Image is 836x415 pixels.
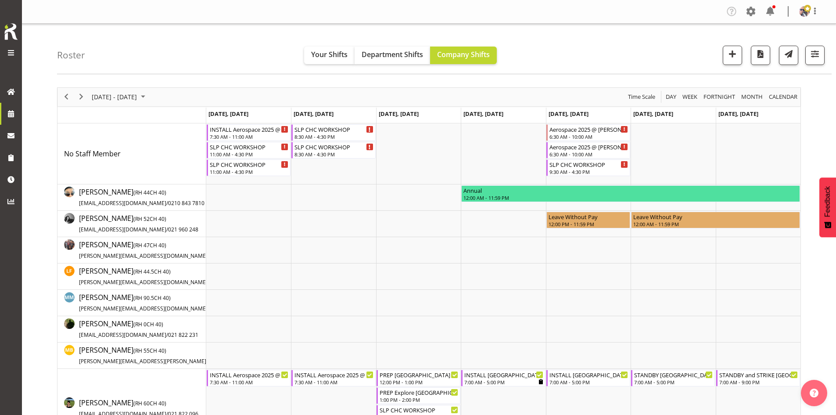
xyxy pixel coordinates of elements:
span: RH 55 [135,347,150,354]
span: [DATE], [DATE] [463,110,503,118]
td: Aof Anujarawat resource [57,184,206,211]
span: ( CH 40) [133,189,166,196]
div: 6:30 AM - 10:00 AM [549,151,628,158]
div: 12:00 AM - 11:59 PM [633,220,798,227]
span: [PERSON_NAME] [79,240,240,260]
div: 8:30 AM - 4:30 PM [294,151,373,158]
div: 1:00 PM - 2:00 PM [380,396,458,403]
div: SLP CHC WORKSHOP [294,125,373,134]
div: Aerospace 2025 @ [PERSON_NAME] On Site @ 0700 [549,125,628,134]
span: Time Scale [627,91,656,102]
div: Rosey McKimmie"s event - STANDBY and STRIKE Christchurch WLE 2025 @ Wolfbrook Arena Begin From Su... [716,370,800,386]
a: [PERSON_NAME](RH 55CH 40)[PERSON_NAME][EMAIL_ADDRESS][PERSON_NAME][DOMAIN_NAME] [79,345,284,366]
div: next period [74,88,89,106]
span: / [166,226,168,233]
span: [EMAIL_ADDRESS][DOMAIN_NAME] [79,199,166,207]
span: [DATE], [DATE] [379,110,419,118]
div: SLP CHC WORKSHOP [294,142,373,151]
span: [PERSON_NAME] [79,213,198,234]
div: No Staff Member"s event - SLP CHC WORKSHOP Begin From Monday, October 6, 2025 at 11:00:00 AM GMT+... [207,159,291,176]
span: Your Shifts [311,50,348,59]
span: ( CH 40) [133,242,166,249]
span: Day [665,91,677,102]
div: Leave Without Pay [633,212,798,221]
a: [PERSON_NAME](RH 0CH 40)[EMAIL_ADDRESS][DOMAIN_NAME]/021 822 231 [79,318,198,339]
span: RH 44 [135,189,150,196]
div: Leave Without Pay [549,212,628,221]
span: ( CH 40) [133,321,163,328]
div: No Staff Member"s event - SLP CHC WORKSHOP Begin From Tuesday, October 7, 2025 at 8:30:00 AM GMT+... [291,124,375,141]
span: RH 60 [135,400,150,407]
div: 12:00 PM - 1:00 PM [380,379,458,386]
span: ( CH 40) [133,400,166,407]
td: Hayden Watts resource [57,211,206,237]
span: Week [682,91,698,102]
img: Rosterit icon logo [2,22,20,41]
div: 11:00 AM - 4:30 PM [210,151,288,158]
button: Your Shifts [304,47,355,64]
div: previous period [59,88,74,106]
a: [PERSON_NAME](RH 47CH 40)[PERSON_NAME][EMAIL_ADDRESS][DOMAIN_NAME] [79,239,240,260]
a: No Staff Member [64,148,121,159]
div: 7:00 AM - 5:00 PM [464,379,543,386]
img: help-xxl-2.png [810,389,818,397]
button: Company Shifts [430,47,497,64]
td: Lance Ferguson resource [57,263,206,290]
span: [PERSON_NAME][EMAIL_ADDRESS][DOMAIN_NAME] [79,278,208,286]
td: Micah Hetrick resource [57,316,206,343]
td: Michel Bonette resource [57,343,206,369]
div: 6:30 AM - 10:00 AM [549,133,628,140]
td: Matt McFarlane resource [57,290,206,316]
div: Rosey McKimmie"s event - INSTALL Christchurch WLE 2025 @ Wolfbrook Arena Begin From Friday, Octob... [546,370,630,386]
span: Department Shifts [362,50,423,59]
div: 12:00 PM - 11:59 PM [549,220,628,227]
div: 8:30 AM - 4:30 PM [294,133,373,140]
div: INSTALL Aerospace 2025 @ [PERSON_NAME] On Site @ 0800 [210,125,288,134]
span: ( CH 40) [133,294,171,302]
span: calendar [768,91,798,102]
span: [DATE], [DATE] [549,110,588,118]
span: RH 0 [135,321,147,328]
a: [PERSON_NAME](RH 52CH 40)[EMAIL_ADDRESS][DOMAIN_NAME]/021 960 248 [79,213,198,234]
span: / [166,331,168,339]
span: [DATE], [DATE] [718,110,758,118]
div: Rosey McKimmie"s event - INSTALL Christchurch WLE 2025 @ Wolfbrook Arena Begin From Thursday, Oct... [461,370,545,386]
a: [PERSON_NAME](RH 44.5CH 40)[PERSON_NAME][EMAIL_ADDRESS][DOMAIN_NAME] [79,266,240,287]
span: / [166,199,168,207]
span: Month [740,91,764,102]
div: 12:00 AM - 11:59 PM [463,194,798,201]
div: SLP CHC WORKSHOP [380,405,458,414]
div: Rosey McKimmie"s event - STANDBY Christchurch WLE 2025 @ Wolfbrook Arena Begin From Saturday, Oct... [631,370,715,386]
span: RH 52 [135,215,150,223]
button: Feedback - Show survey [819,177,836,237]
span: ( CH 40) [133,268,171,275]
div: 7:00 AM - 5:00 PM [634,379,713,386]
div: Aof Anujarawat"s event - Annual Begin From Thursday, October 9, 2025 at 12:00:00 AM GMT+13:00 End... [461,185,800,202]
div: INSTALL [GEOGRAPHIC_DATA] WLE 2025 @ [GEOGRAPHIC_DATA] [549,370,628,379]
div: Rosey McKimmie"s event - PREP Explore Antarctica @ WAREHOUSE Begin From Wednesday, October 8, 202... [377,387,460,404]
span: [DATE], [DATE] [633,110,673,118]
span: [PERSON_NAME] [79,266,240,286]
div: 11:00 AM - 4:30 PM [210,168,288,175]
button: Add a new shift [723,46,742,65]
div: 7:00 AM - 9:00 PM [719,379,798,386]
button: October 2025 [90,91,149,102]
span: 021 822 231 [168,331,198,339]
button: Month [768,91,799,102]
span: [EMAIL_ADDRESS][DOMAIN_NAME] [79,226,166,233]
div: No Staff Member"s event - Aerospace 2025 @ Te Pae On Site @ 0700 Begin From Friday, October 10, 2... [546,142,630,159]
div: INSTALL Aerospace 2025 @ [PERSON_NAME] On Site @ 0800 [210,370,288,379]
div: STANDBY [GEOGRAPHIC_DATA] WLE 2025 @ [GEOGRAPHIC_DATA] [634,370,713,379]
span: [PERSON_NAME] [79,292,240,313]
div: Rosey McKimmie"s event - INSTALL Aerospace 2025 @ Te Pae On Site @ 0800 Begin From Monday, Octobe... [207,370,291,386]
div: Rosey McKimmie"s event - PREP Christchurch WLE 2025 @ The Workshop Begin From Wednesday, October ... [377,370,460,386]
div: INSTALL [GEOGRAPHIC_DATA] WLE 2025 @ [GEOGRAPHIC_DATA] [464,370,543,379]
h4: Roster [57,50,85,60]
span: [PERSON_NAME][EMAIL_ADDRESS][DOMAIN_NAME] [79,252,208,260]
div: Aerospace 2025 @ [PERSON_NAME] On Site @ 0700 [549,142,628,151]
span: 0210 843 7810 [168,199,205,207]
button: Timeline Month [740,91,764,102]
div: Rosey McKimmie"s event - INSTALL Aerospace 2025 @ Te Pae On Site @ 0800 Begin From Tuesday, Octob... [291,370,375,386]
button: Next [75,91,87,102]
span: Fortnight [703,91,736,102]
